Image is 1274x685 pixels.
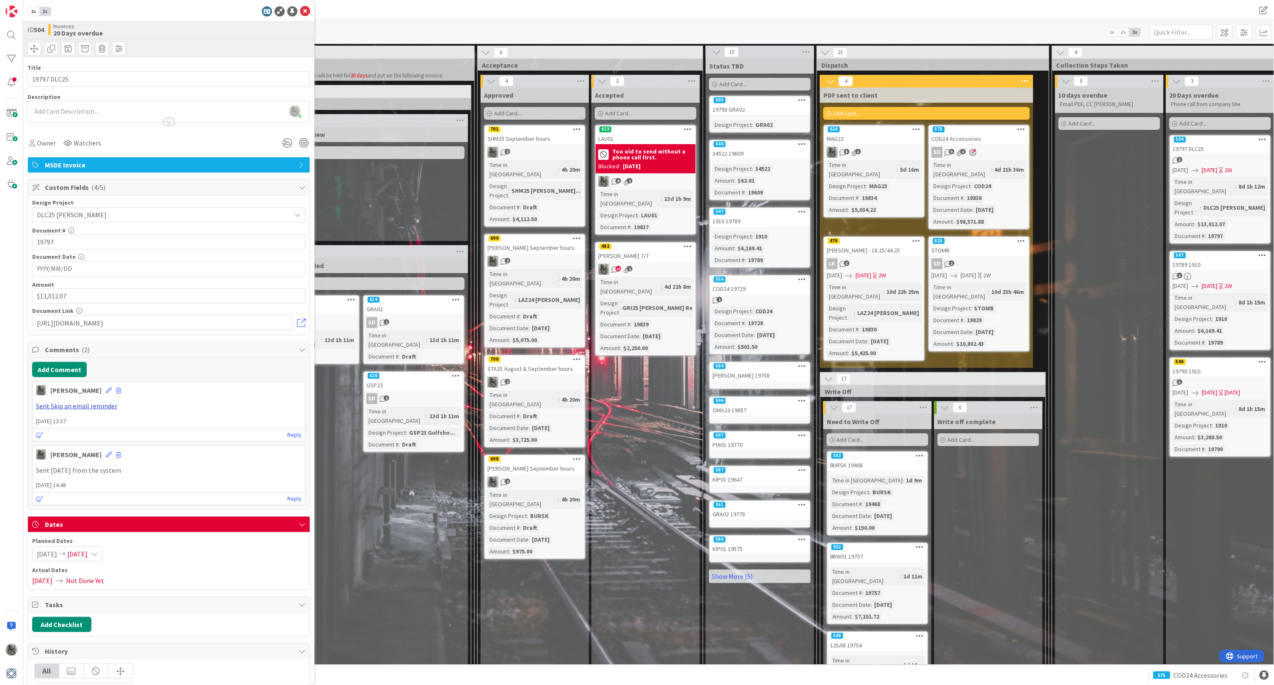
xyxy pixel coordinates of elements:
div: 506 [1170,358,1270,366]
a: Reply [287,493,302,504]
p: Phone call from company line [1171,101,1269,108]
div: 624MAG23 [824,126,924,144]
div: 50519793 GRA02 [710,96,810,115]
div: 698 [485,455,585,463]
div: 586 [710,536,810,543]
div: 701 [485,126,585,133]
span: [DATE] [1173,282,1189,290]
span: Add Card... [1069,120,1096,127]
span: 2 [844,260,850,266]
div: 505 [714,97,726,103]
div: Document Date [932,205,973,214]
img: PA [827,147,838,158]
div: Time in [GEOGRAPHIC_DATA] [598,277,661,296]
div: Document # [598,222,630,232]
span: Draft [253,61,464,69]
div: [DATE] [974,205,996,214]
div: 699[PERSON_NAME] September hours [485,235,585,253]
span: : [638,211,639,220]
div: Design Project [713,232,752,241]
span: : [866,181,867,191]
span: : [508,186,509,195]
span: : [734,176,735,185]
div: 504 [1170,136,1270,143]
div: Amount [1173,219,1194,229]
div: 4d 22h 8m [662,282,693,291]
span: Watchers [74,138,101,148]
span: Description [28,93,61,101]
div: Amount [487,214,509,224]
b: 504 [34,25,44,34]
div: 698[PERSON_NAME] September hours [485,455,585,474]
div: Design Project [487,290,515,309]
img: PA [487,256,498,267]
span: : [964,193,965,203]
button: Add Comment [32,362,87,377]
div: 507 [1174,252,1186,258]
span: 4 [839,76,853,86]
div: SD [929,258,1029,269]
span: : [953,217,955,226]
div: 556 [714,277,726,282]
div: 596OMA23 19657 [710,397,810,416]
b: 20 Days overdue [53,30,103,36]
span: MSDE Invoice [45,160,294,170]
span: Acceptance [482,61,692,69]
img: PA [598,176,609,187]
div: 19793 GRA02 [710,104,810,115]
span: 1x [28,7,39,16]
b: Too old to send without a phone call first. [612,148,693,160]
span: 1 [856,149,861,154]
div: DLC25 [PERSON_NAME] [1202,203,1268,212]
div: 623 [600,126,611,132]
span: : [1205,231,1206,241]
span: : [752,232,753,241]
div: 547 [710,208,810,216]
div: 625 [929,237,1029,245]
span: : [859,193,860,203]
div: 699 [489,236,501,241]
span: Drafts in Process [256,100,460,109]
div: 505 [710,96,810,104]
span: : [752,164,753,173]
span: [DATE] [961,271,977,280]
div: Amount [713,244,734,253]
span: 2x [39,7,51,16]
div: PA [485,256,585,267]
div: Design Project [32,200,305,205]
span: 3x [1129,28,1141,36]
div: 19789 [746,255,765,265]
div: Design Project [1173,198,1200,217]
label: Title [28,64,41,71]
span: DLC25 [PERSON_NAME] [37,209,286,221]
span: [DATE] [856,271,872,280]
span: : [848,205,850,214]
div: [PERSON_NAME] - 18.25/44.25 [824,245,924,256]
div: 2W [1225,166,1233,175]
div: $4,112.50 [510,214,539,224]
span: : [752,120,753,129]
span: 4 [1068,47,1083,58]
div: 482[PERSON_NAME] 7/7 [596,243,696,261]
div: Time in [GEOGRAPHIC_DATA] [932,282,988,301]
div: PA [596,176,696,187]
div: 4h 20m [559,274,582,283]
span: Add Card... [948,436,975,444]
div: $62.01 [735,176,757,185]
div: 8d 1h 12m [1237,182,1268,191]
input: YYYY/MM/DD [37,262,301,276]
div: 19789 1910 [1170,259,1270,270]
span: 2 [1177,157,1183,162]
div: LAU01 [596,133,696,144]
div: 482 [600,244,611,249]
div: COD24 [972,181,993,191]
span: 0 [1074,76,1088,86]
input: type card name here... [28,71,310,87]
span: : [883,287,885,296]
div: 552 [828,543,927,551]
div: COD24 19729 [710,283,810,294]
div: Design Project [827,181,866,191]
div: 561GRA02 19778 [710,501,810,520]
div: Document # [487,203,520,212]
div: 546 [710,140,810,148]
